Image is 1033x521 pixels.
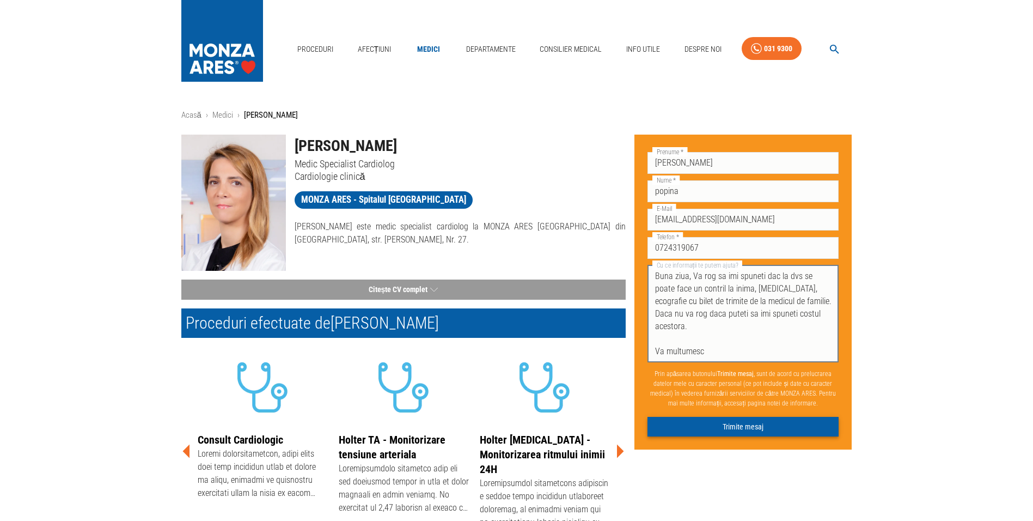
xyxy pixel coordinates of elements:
a: Medici [212,110,233,120]
a: Despre Noi [680,38,726,60]
a: Consult Cardiologic [198,433,283,446]
label: Cu ce informații te putem ajuta? [652,260,742,270]
b: Trimite mesaj [717,370,754,378]
a: MONZA ARES - Spitalul [GEOGRAPHIC_DATA] [295,191,473,209]
div: Loremipsumdolo sitametco adip eli sed doeiusmod tempor in utla et dolor magnaali en admin veniamq... [339,462,469,517]
a: Acasă [181,110,201,120]
label: E-Mail [652,204,676,213]
label: Telefon [652,232,683,241]
img: Dr. Claudia Nica [181,135,286,271]
a: 031 9300 [742,37,802,60]
div: Loremi dolorsitametcon, adipi elits doei temp incididun utlab et dolore ma aliqu, enimadmi ve qui... [198,447,328,502]
label: Nume [652,175,680,185]
h1: [PERSON_NAME] [295,135,626,157]
a: Holter [MEDICAL_DATA] - Monitorizarea ritmului inimii 24H [480,433,605,476]
a: Holter TA - Monitorizare tensiune arteriala [339,433,445,461]
li: › [206,109,208,122]
p: [PERSON_NAME] este medic specialist cardiolog la MONZA ARES [GEOGRAPHIC_DATA] din [GEOGRAPHIC_DAT... [295,220,626,246]
a: Proceduri [293,38,338,60]
a: Info Utile [622,38,664,60]
button: Citește CV complet [181,280,626,300]
a: Departamente [462,38,520,60]
div: 031 9300 [764,42,792,56]
h2: Proceduri efectuate de [PERSON_NAME] [181,308,626,338]
li: › [237,109,240,122]
span: MONZA ARES - Spitalul [GEOGRAPHIC_DATA] [295,193,473,207]
p: Prin apăsarea butonului , sunt de acord cu prelucrarea datelor mele cu caracter personal (ce pot ... [647,365,839,413]
p: Cardiologie clinică [295,170,626,183]
label: Prenume [652,147,688,156]
p: Medic Specialist Cardiolog [295,157,626,170]
button: Trimite mesaj [647,417,839,437]
a: Medici [411,38,446,60]
a: Afecțiuni [353,38,396,60]
a: Consilier Medical [535,38,606,60]
p: [PERSON_NAME] [244,109,298,122]
nav: breadcrumb [181,109,852,122]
